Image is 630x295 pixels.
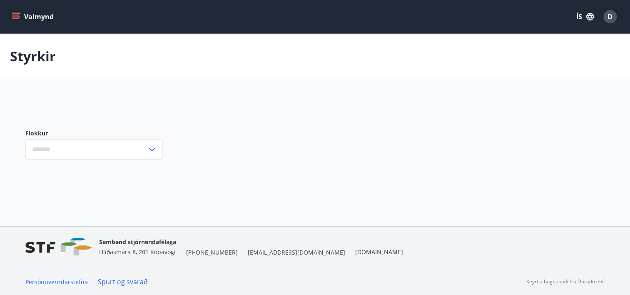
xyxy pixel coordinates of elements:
span: [PHONE_NUMBER] [186,248,238,257]
img: vjCaq2fThgY3EUYqSgpjEiBg6WP39ov69hlhuPVN.png [25,238,92,256]
span: Samband stjórnendafélaga [99,238,176,246]
p: Keyrt á hugbúnaði frá Dorado ehf. [526,278,605,285]
button: ÍS [572,9,598,24]
span: Hlíðasmára 8, 201 Kópavogi [99,248,176,256]
button: menu [10,9,57,24]
a: Persónuverndarstefna [25,278,88,286]
a: Spurt og svarað [98,277,148,286]
span: [EMAIL_ADDRESS][DOMAIN_NAME] [248,248,345,257]
p: Styrkir [10,47,56,65]
span: D [608,12,613,21]
label: Flokkur [25,129,163,137]
button: D [600,7,620,27]
a: [DOMAIN_NAME] [355,248,403,256]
